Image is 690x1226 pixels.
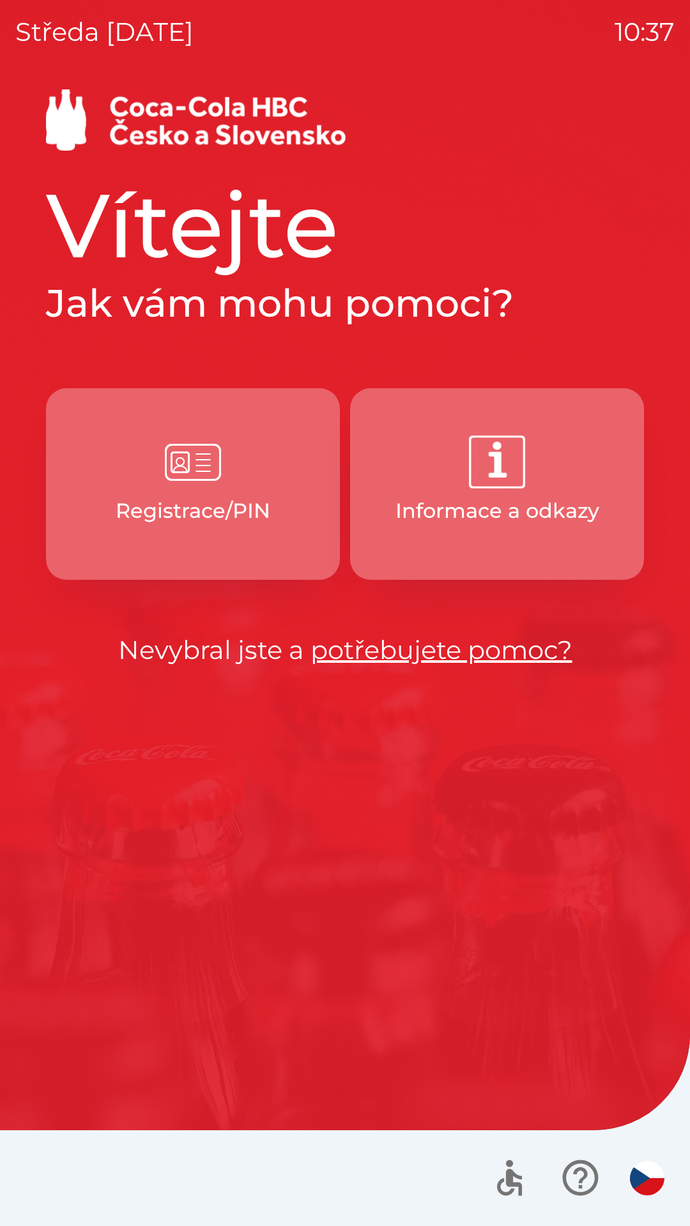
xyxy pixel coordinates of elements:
[630,1161,664,1195] img: cs flag
[116,496,270,526] p: Registrace/PIN
[46,280,644,327] h2: Jak vám mohu pomoci?
[46,171,644,280] h1: Vítejte
[46,89,644,151] img: Logo
[46,631,644,669] p: Nevybral jste a
[615,13,675,51] p: 10:37
[350,388,644,580] button: Informace a odkazy
[15,13,194,51] p: středa [DATE]
[395,496,599,526] p: Informace a odkazy
[310,634,572,665] a: potřebujete pomoc?
[469,434,525,490] img: 2da3ce84-b443-4ada-b987-6433ed45e4b0.png
[165,434,221,490] img: e6b0946f-9245-445c-9933-d8d2cebc90cb.png
[46,388,340,580] button: Registrace/PIN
